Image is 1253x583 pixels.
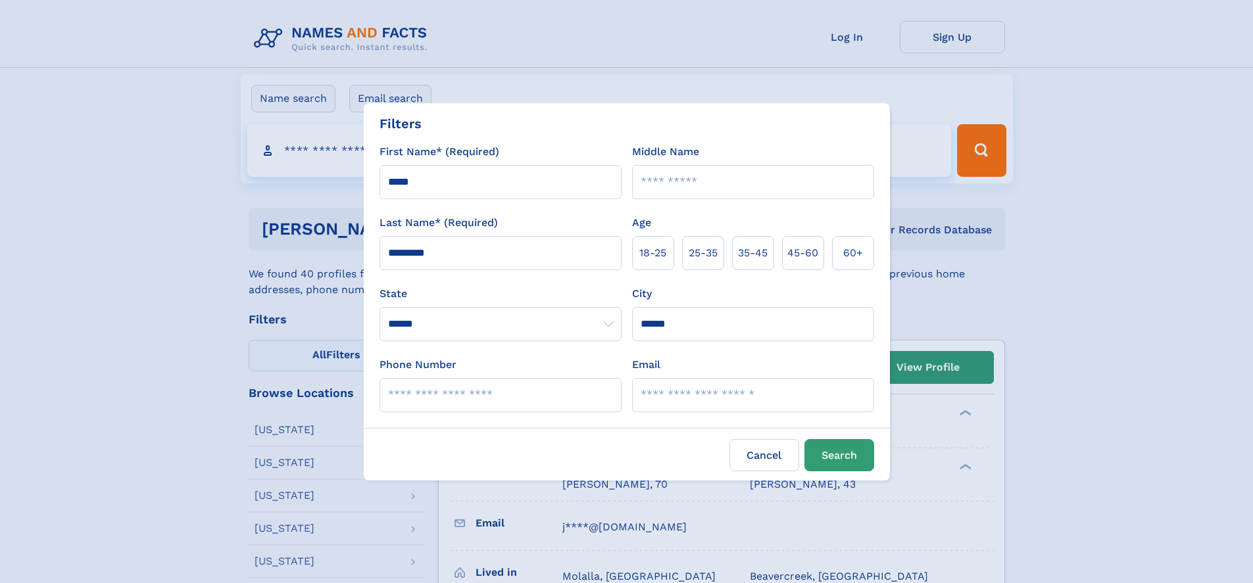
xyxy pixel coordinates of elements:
[380,286,622,302] label: State
[639,245,666,261] span: 18‑25
[632,357,660,373] label: Email
[632,144,699,160] label: Middle Name
[632,215,651,231] label: Age
[380,357,456,373] label: Phone Number
[380,215,498,231] label: Last Name* (Required)
[380,114,422,133] div: Filters
[729,439,799,471] label: Cancel
[689,245,718,261] span: 25‑35
[738,245,768,261] span: 35‑45
[380,144,499,160] label: First Name* (Required)
[787,245,818,261] span: 45‑60
[843,245,863,261] span: 60+
[632,286,652,302] label: City
[804,439,874,471] button: Search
